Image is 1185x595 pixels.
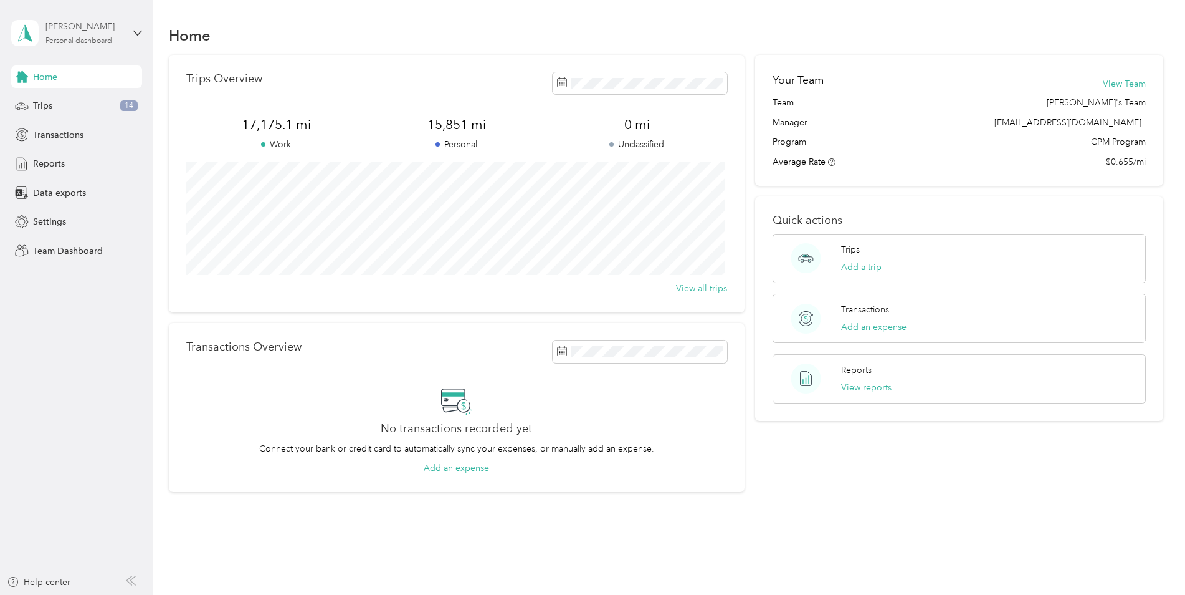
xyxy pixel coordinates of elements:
[366,138,546,151] p: Personal
[381,422,532,435] h2: No transactions recorded yet
[33,128,83,142] span: Transactions
[773,72,824,88] h2: Your Team
[424,462,489,475] button: Add an expense
[841,261,882,274] button: Add a trip
[45,20,123,33] div: [PERSON_NAME]
[773,214,1146,227] p: Quick actions
[33,99,52,112] span: Trips
[547,116,727,133] span: 0 mi
[366,116,546,133] span: 15,851 mi
[33,186,86,200] span: Data exports
[841,381,892,394] button: View reports
[773,96,794,109] span: Team
[841,303,889,316] p: Transactions
[33,244,103,258] span: Team Dashboard
[186,72,262,85] p: Trips Overview
[259,442,654,455] p: Connect your bank or credit card to automatically sync your expenses, or manually add an expense.
[1103,77,1146,90] button: View Team
[1047,96,1146,109] span: [PERSON_NAME]'s Team
[120,100,138,112] span: 14
[45,37,112,45] div: Personal dashboard
[773,135,806,148] span: Program
[186,341,302,354] p: Transactions Overview
[841,364,872,377] p: Reports
[773,157,826,167] span: Average Rate
[1115,525,1185,595] iframe: Everlance-gr Chat Button Frame
[773,116,807,129] span: Manager
[994,117,1141,128] span: [EMAIL_ADDRESS][DOMAIN_NAME]
[547,138,727,151] p: Unclassified
[186,138,366,151] p: Work
[841,321,907,334] button: Add an expense
[186,116,366,133] span: 17,175.1 mi
[7,576,70,589] button: Help center
[169,29,211,42] h1: Home
[33,70,57,84] span: Home
[33,157,65,170] span: Reports
[841,243,860,256] p: Trips
[33,215,66,228] span: Settings
[676,282,727,295] button: View all trips
[1106,155,1146,168] span: $0.655/mi
[1091,135,1146,148] span: CPM Program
